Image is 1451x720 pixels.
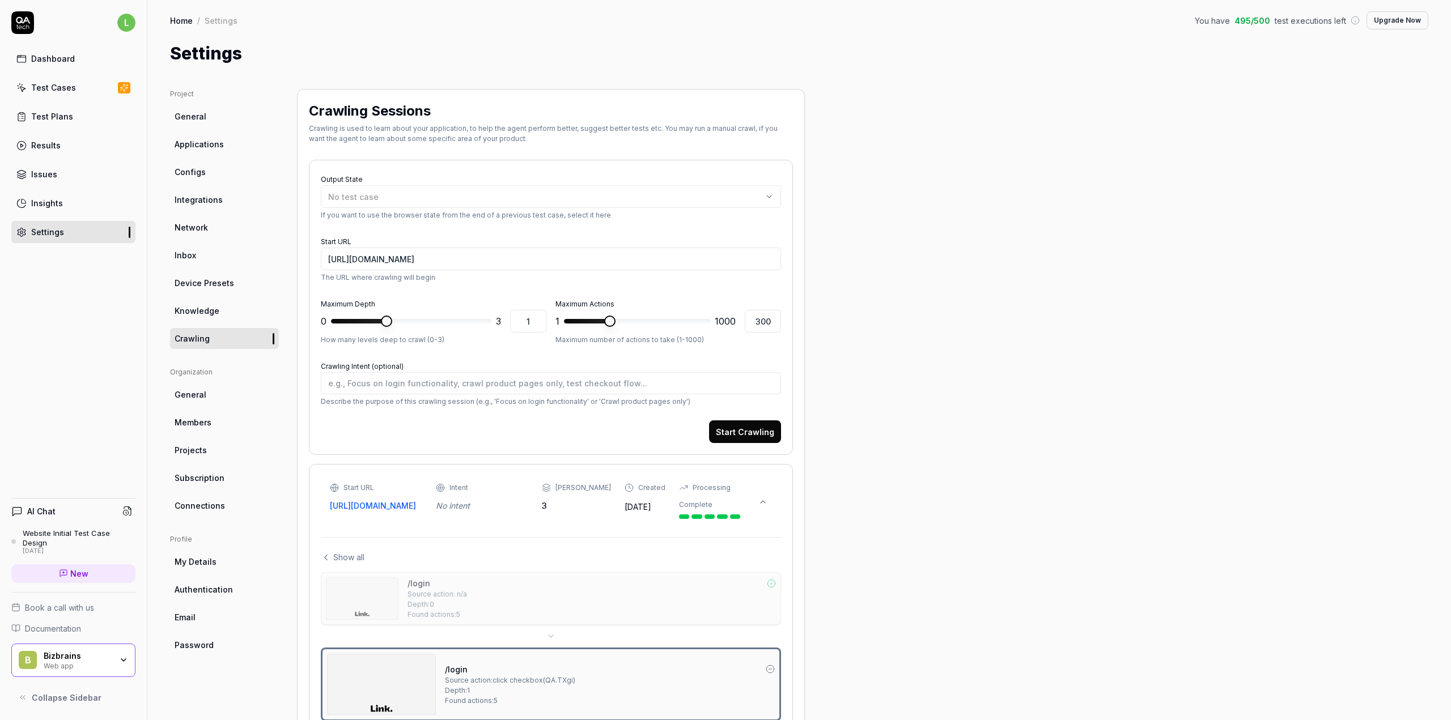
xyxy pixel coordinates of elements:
div: Test Cases [31,82,76,93]
a: Connections [170,495,279,516]
span: Network [175,221,208,233]
span: Depth: 1 [445,685,470,696]
div: Test Plans [31,110,73,122]
a: Subscription [170,467,279,488]
span: Collapse Sidebar [32,692,101,704]
div: Website Initial Test Case Design [23,529,135,547]
span: Projects [175,444,207,456]
a: Documentation [11,623,135,634]
div: / [197,15,200,26]
button: Collapse Sidebar [11,686,135,709]
div: Settings [205,15,237,26]
p: Describe the purpose of this crawling session (e.g., 'Focus on login functionality' or 'Crawl pro... [321,397,781,407]
span: Authentication [175,583,233,595]
p: Maximum number of actions to take (1-1000) [555,335,781,345]
a: Email [170,607,279,628]
span: My Details [175,556,217,568]
a: Dashboard [11,48,135,70]
a: Applications [170,134,279,155]
a: My Details [170,551,279,572]
a: Issues [11,163,135,185]
span: Integrations [175,194,223,206]
div: Processing [693,483,731,493]
p: If you want to use the browser state from the end of a previous test case, select it here [321,210,781,220]
div: Project [170,89,279,99]
label: Output State [321,175,363,184]
a: Test Cases [11,76,135,99]
a: Password [170,634,279,655]
a: Settings [11,221,135,243]
label: Crawling Intent (optional) [321,362,404,370]
span: Found actions: 5 [408,610,460,620]
img: Screenshot [326,578,398,619]
span: Knowledge [175,305,219,317]
span: Book a call with us [25,602,94,614]
a: Test Plans [11,105,135,127]
span: General [175,389,206,401]
span: You have [1195,15,1230,27]
button: Show all [321,551,364,563]
div: [PERSON_NAME] [555,483,611,493]
a: Book a call with us [11,602,135,614]
span: Show all [333,551,364,563]
span: l [117,14,135,32]
span: Device Presets [175,277,234,289]
a: Crawling [170,328,279,349]
a: New [11,564,135,583]
a: Members [170,412,279,433]
a: /login [445,663,468,675]
span: Found actions: 5 [445,696,498,706]
span: Password [175,639,214,651]
button: Upgrade Now [1367,11,1428,29]
span: Applications [175,138,224,150]
a: /login [408,577,430,589]
div: Insights [31,197,63,209]
span: Crawling [175,333,210,344]
span: 495 / 500 [1234,15,1270,27]
a: Website Initial Test Case Design[DATE] [11,529,135,555]
span: B [19,651,37,669]
p: The URL where crawling will begin [321,272,781,283]
div: No intent [436,500,528,512]
div: Organization [170,367,279,377]
a: Device Presets [170,272,279,293]
p: How many levels deep to crawl (0-3) [321,335,546,345]
a: Knowledge [170,300,279,321]
div: Created [638,483,665,493]
div: Profile [170,534,279,544]
span: Members [175,416,211,428]
span: General [175,110,206,122]
input: https://contoso-lba-link.bizbrains.com/login [321,248,781,270]
span: Configs [175,166,206,178]
a: General [170,384,279,405]
div: Crawling is used to learn about your application, to help the agent perform better, suggest bette... [309,123,793,144]
span: test executions left [1275,15,1346,27]
div: 3 [542,500,611,512]
span: 0 [321,314,326,328]
a: [URL][DOMAIN_NAME] [330,500,422,512]
span: Inbox [175,249,196,261]
div: Bizbrains [44,651,112,661]
a: Network [170,217,279,238]
div: Complete [679,500,712,510]
label: Maximum Depth [321,300,375,308]
div: Issues [31,168,57,180]
span: 3 [496,314,501,328]
div: Dashboard [31,53,75,65]
a: Home [170,15,193,26]
a: Insights [11,192,135,214]
div: [DATE] [23,547,135,555]
h2: Crawling Sessions [309,101,431,121]
span: Depth: 0 [408,599,434,610]
label: Maximum Actions [555,300,614,308]
h1: Settings [170,41,242,66]
h4: AI Chat [27,505,56,517]
div: Start URL [343,483,374,493]
a: Integrations [170,189,279,210]
span: Source action: n/a [408,589,467,599]
span: 1000 [715,314,736,328]
button: No test case [321,185,781,208]
a: Inbox [170,245,279,266]
div: Intent [449,483,468,493]
button: l [117,11,135,34]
